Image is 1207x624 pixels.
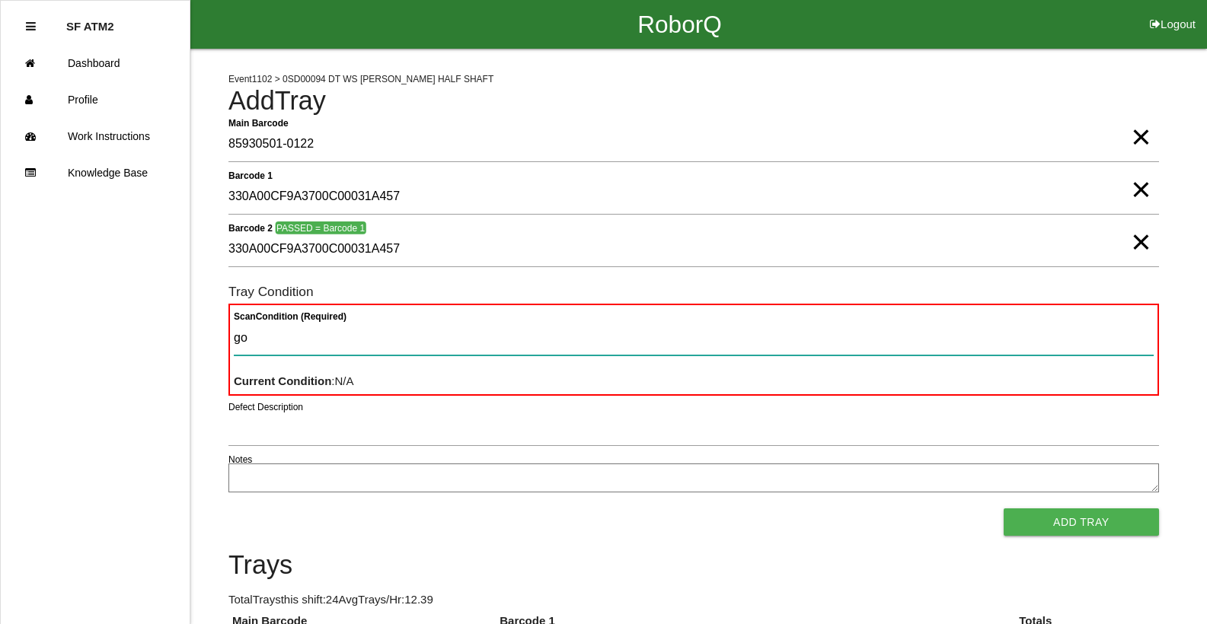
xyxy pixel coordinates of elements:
b: Scan Condition (Required) [234,311,346,322]
button: Add Tray [1004,508,1159,536]
p: Total Trays this shift: 24 Avg Trays /Hr: 12.39 [228,591,1159,609]
span: : N/A [234,374,354,387]
input: Required [228,127,1159,162]
b: Barcode 2 [228,222,273,233]
a: Knowledge Base [1,154,190,191]
span: Clear Input [1131,159,1151,189]
a: Profile [1,81,190,118]
div: Close [26,8,36,45]
a: Work Instructions [1,118,190,154]
b: Barcode 1 [228,170,273,180]
p: SF ATM2 [66,8,114,33]
h6: Tray Condition [228,285,1159,299]
b: Current Condition [234,374,331,387]
span: Clear Input [1131,107,1151,137]
a: Dashboard [1,45,190,81]
h4: Trays [228,551,1159,580]
label: Defect Description [228,400,303,414]
b: Main Barcode [228,117,289,128]
h4: Add Tray [228,87,1159,116]
span: Clear Input [1131,212,1151,242]
span: PASSED = Barcode 1 [275,221,366,234]
label: Notes [228,453,252,466]
span: Event 1102 > 0SD00094 DT WS [PERSON_NAME] HALF SHAFT [228,74,493,84]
